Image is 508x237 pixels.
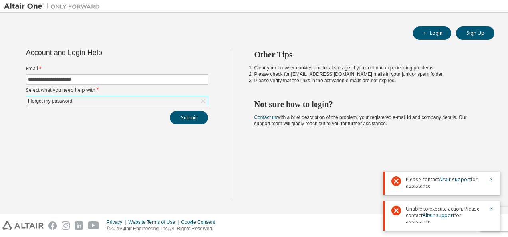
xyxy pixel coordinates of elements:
span: Unable to execute action. Please contact for assistance. [406,206,484,225]
img: linkedin.svg [75,221,83,230]
a: Altair support [439,176,471,183]
div: Website Terms of Use [128,219,181,225]
h2: Other Tips [254,49,480,60]
img: instagram.svg [62,221,70,230]
div: Account and Login Help [26,49,172,56]
button: Submit [170,111,208,124]
div: I forgot my password [27,97,73,105]
span: Please contact for assistance. [406,176,484,189]
img: youtube.svg [88,221,99,230]
button: Sign Up [456,26,494,40]
li: Clear your browser cookies and local storage, if you continue experiencing problems. [254,65,480,71]
li: Please verify that the links in the activation e-mails are not expired. [254,77,480,84]
img: Altair One [4,2,104,10]
label: Email [26,65,208,72]
div: I forgot my password [26,96,208,106]
h2: Not sure how to login? [254,99,480,109]
label: Select what you need help with [26,87,208,93]
p: © 2025 Altair Engineering, Inc. All Rights Reserved. [107,225,220,232]
div: Cookie Consent [181,219,220,225]
button: Login [413,26,451,40]
img: facebook.svg [48,221,57,230]
a: Contact us [254,115,277,120]
img: altair_logo.svg [2,221,44,230]
div: Privacy [107,219,128,225]
a: Altair support [423,212,454,219]
span: with a brief description of the problem, your registered e-mail id and company details. Our suppo... [254,115,467,126]
li: Please check for [EMAIL_ADDRESS][DOMAIN_NAME] mails in your junk or spam folder. [254,71,480,77]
